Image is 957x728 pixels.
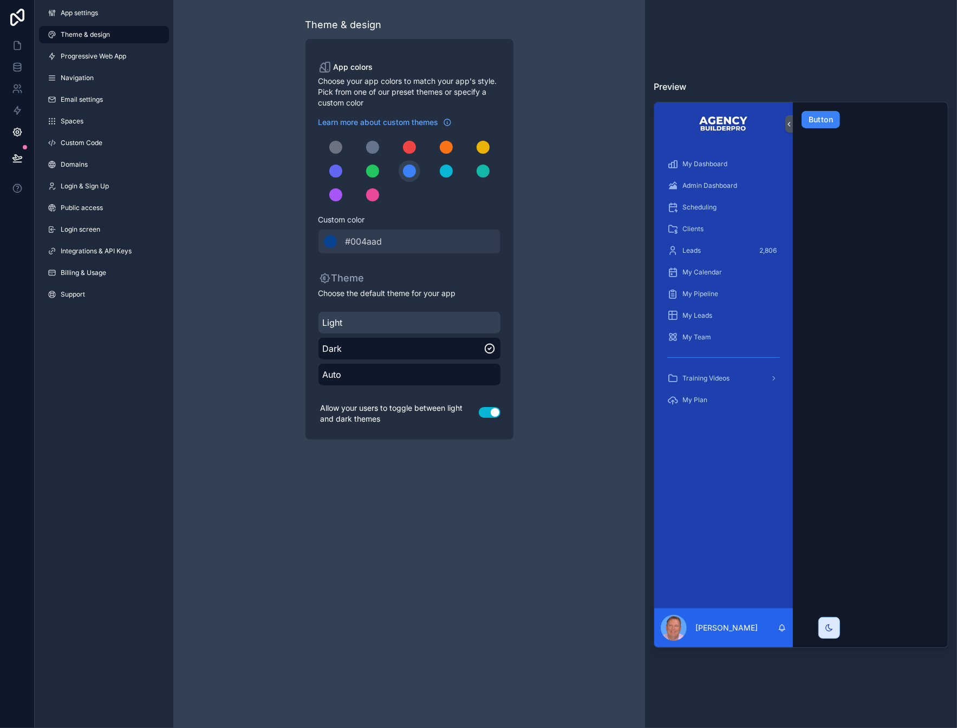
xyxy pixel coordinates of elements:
[318,401,479,427] p: Allow your users to toggle between light and dark themes
[654,146,793,608] div: scrollable content
[39,113,169,130] a: Spaces
[661,284,786,304] a: My Pipeline
[61,74,94,82] span: Navigation
[661,306,786,325] a: My Leads
[682,396,707,404] span: My Plan
[682,268,722,277] span: My Calendar
[39,134,169,152] a: Custom Code
[346,235,382,248] span: #004aad
[661,327,786,347] a: My Team
[682,181,737,190] span: Admin Dashboard
[39,26,169,43] a: Theme & design
[682,311,712,320] span: My Leads
[682,290,718,298] span: My Pipeline
[661,176,786,195] a: Admin Dashboard
[682,225,704,233] span: Clients
[61,204,103,212] span: Public access
[682,203,717,212] span: Scheduling
[318,117,439,128] span: Learn more about custom themes
[61,182,109,191] span: Login & Sign Up
[682,246,701,255] span: Leads
[318,117,452,128] a: Learn more about custom themes
[318,76,500,108] span: Choose your app colors to match your app's style. Pick from one of our preset themes or specify a...
[318,214,492,225] span: Custom color
[61,52,126,61] span: Progressive Web App
[323,342,484,355] span: Dark
[305,17,382,32] div: Theme & design
[39,4,169,22] a: App settings
[61,30,110,39] span: Theme & design
[661,219,786,239] a: Clients
[39,264,169,281] a: Billing & Usage
[61,117,83,126] span: Spaces
[39,221,169,238] a: Login screen
[39,199,169,217] a: Public access
[323,316,496,329] span: Light
[39,48,169,65] a: Progressive Web App
[39,156,169,173] a: Domains
[61,290,85,299] span: Support
[39,178,169,195] a: Login & Sign Up
[61,9,98,17] span: App settings
[682,374,730,383] span: Training Videos
[39,242,169,260] a: Integrations & API Keys
[682,333,711,342] span: My Team
[695,622,758,633] p: [PERSON_NAME]
[802,111,840,128] button: Button
[61,160,88,169] span: Domains
[61,139,102,147] span: Custom Code
[61,225,100,234] span: Login screen
[654,80,948,93] h3: Preview
[39,91,169,108] a: Email settings
[699,115,748,133] img: App logo
[61,268,106,277] span: Billing & Usage
[682,160,727,168] span: My Dashboard
[661,198,786,217] a: Scheduling
[661,263,786,282] a: My Calendar
[61,95,103,104] span: Email settings
[661,390,786,410] a: My Plan
[661,241,786,260] a: Leads2,806
[323,368,496,381] span: Auto
[39,286,169,303] a: Support
[661,154,786,174] a: My Dashboard
[756,244,780,257] div: 2,806
[61,247,132,255] span: Integrations & API Keys
[39,69,169,87] a: Navigation
[334,62,373,73] span: App colors
[661,369,786,388] a: Training Videos
[318,288,500,299] span: Choose the default theme for your app
[318,271,364,286] p: Theme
